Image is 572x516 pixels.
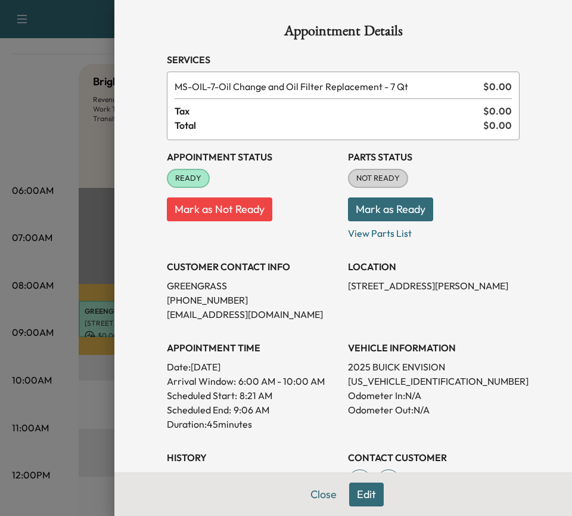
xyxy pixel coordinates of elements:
p: [US_VEHICLE_IDENTIFICATION_NUMBER] [348,374,520,388]
span: Tax [175,104,483,118]
button: Mark as Not Ready [167,197,272,221]
h3: CONTACT CUSTOMER [348,450,520,465]
span: READY [168,172,209,184]
h3: History [167,450,338,465]
h3: CUSTOMER CONTACT INFO [167,259,338,274]
p: [EMAIL_ADDRESS][DOMAIN_NAME] [167,307,338,322]
p: 8:21 AM [240,388,272,403]
p: 9:06 AM [234,403,269,417]
span: $ 0.00 [483,79,512,94]
p: [STREET_ADDRESS][PERSON_NAME] [348,279,520,293]
span: 6:00 AM - 10:00 AM [238,374,325,388]
p: Scheduled Start: [167,388,237,403]
h3: Appointment Status [167,150,338,164]
h3: Parts Status [348,150,520,164]
p: Odometer In: N/A [348,388,520,403]
span: NOT READY [349,172,407,184]
button: Close [303,483,344,506]
p: Arrival Window: [167,374,338,388]
h3: Services [167,52,520,67]
span: Oil Change and Oil Filter Replacement - 7 Qt [175,79,478,94]
p: Date: [DATE] [167,360,338,374]
p: Duration: 45 minutes [167,417,338,431]
p: Scheduled End: [167,403,231,417]
p: Created By : [PERSON_NAME] [167,469,338,484]
h3: APPOINTMENT TIME [167,341,338,355]
p: 2025 BUICK ENVISION [348,360,520,374]
span: $ 0.00 [483,104,512,118]
p: GREENGRASS [167,279,338,293]
button: Edit [349,483,384,506]
h3: VEHICLE INFORMATION [348,341,520,355]
p: [PHONE_NUMBER] [167,293,338,307]
span: $ 0.00 [483,118,512,132]
button: Mark as Ready [348,197,433,221]
h3: LOCATION [348,259,520,274]
p: View Parts List [348,221,520,240]
h1: Appointment Details [167,24,520,43]
span: Total [175,118,483,132]
p: Odometer Out: N/A [348,403,520,417]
